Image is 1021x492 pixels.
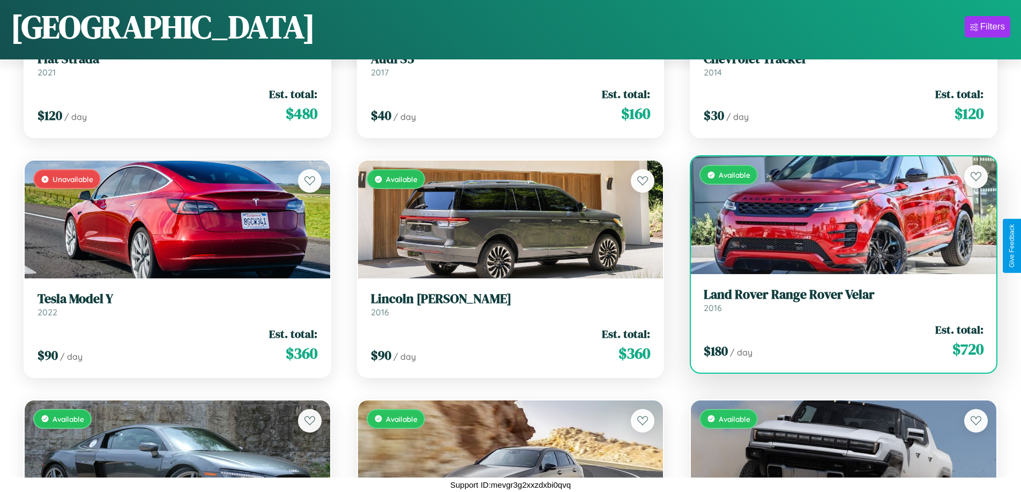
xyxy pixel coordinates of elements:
span: $ 480 [286,103,317,124]
h3: Chevrolet Tracker [704,51,983,67]
h3: Audi S5 [371,51,651,67]
span: $ 40 [371,107,391,124]
span: $ 180 [704,342,728,360]
span: Est. total: [935,86,983,102]
span: $ 120 [38,107,62,124]
a: Land Rover Range Rover Velar2016 [704,287,983,313]
a: Chevrolet Tracker2014 [704,51,983,78]
span: Available [386,175,418,184]
span: Est. total: [935,322,983,337]
span: Est. total: [269,86,317,102]
span: 2016 [704,302,722,313]
span: $ 30 [704,107,724,124]
a: Tesla Model Y2022 [38,291,317,317]
span: Est. total: [602,326,650,342]
button: Filters [965,16,1010,37]
span: $ 90 [38,346,58,364]
div: Filters [980,21,1005,32]
span: / day [726,111,749,122]
span: Est. total: [602,86,650,102]
a: Lincoln [PERSON_NAME]2016 [371,291,651,317]
h3: Land Rover Range Rover Velar [704,287,983,302]
span: / day [730,347,752,358]
span: 2017 [371,67,389,78]
span: 2014 [704,67,722,78]
span: $ 90 [371,346,391,364]
span: / day [60,351,83,362]
a: Audi S52017 [371,51,651,78]
a: Fiat Strada2021 [38,51,317,78]
span: $ 120 [955,103,983,124]
span: $ 160 [621,103,650,124]
h3: Tesla Model Y [38,291,317,307]
span: Available [53,414,84,423]
p: Support ID: mevgr3g2xxzdxbi0qvq [450,478,571,492]
span: 2016 [371,307,389,317]
span: / day [393,351,416,362]
span: / day [393,111,416,122]
span: 2022 [38,307,57,317]
span: Unavailable [53,175,93,184]
h3: Lincoln [PERSON_NAME] [371,291,651,307]
span: 2021 [38,67,56,78]
span: Available [719,414,750,423]
span: / day [64,111,87,122]
h3: Fiat Strada [38,51,317,67]
span: $ 360 [286,343,317,364]
span: Available [386,414,418,423]
span: Available [719,170,750,179]
span: $ 720 [952,338,983,360]
h1: [GEOGRAPHIC_DATA] [11,5,315,49]
span: $ 360 [618,343,650,364]
span: Est. total: [269,326,317,342]
div: Give Feedback [1008,224,1016,268]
